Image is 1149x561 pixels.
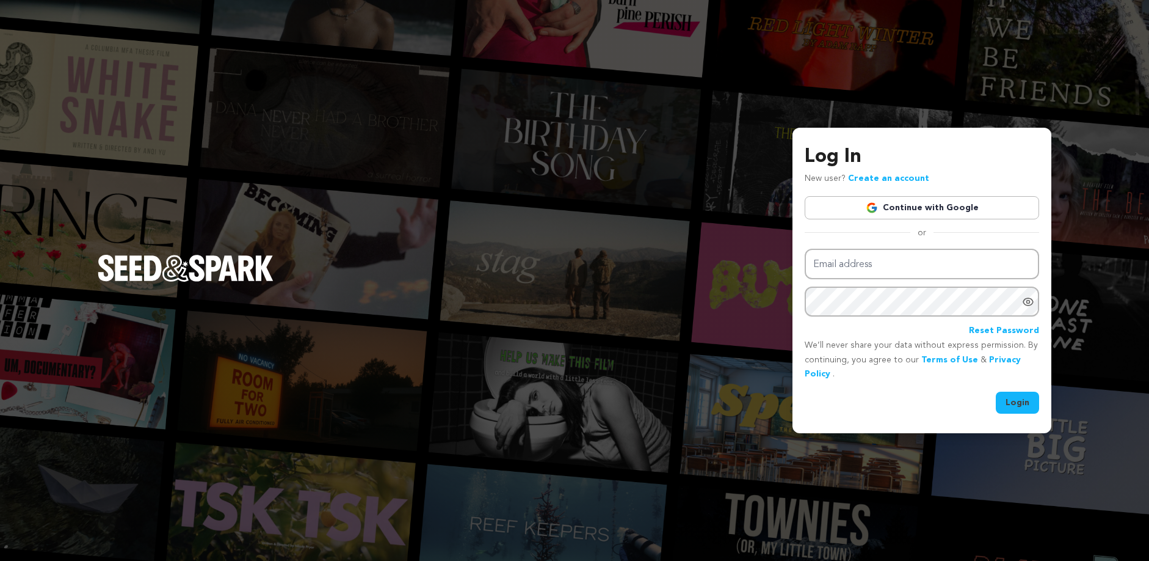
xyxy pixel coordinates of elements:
[1022,296,1034,308] a: Show password as plain text. Warning: this will display your password on the screen.
[98,255,274,306] a: Seed&Spark Homepage
[805,339,1039,382] p: We’ll never share your data without express permission. By continuing, you agree to our & .
[805,172,929,186] p: New user?
[805,249,1039,280] input: Email address
[98,255,274,282] img: Seed&Spark Logo
[848,174,929,183] a: Create an account
[910,227,933,239] span: or
[866,202,878,214] img: Google logo
[969,324,1039,339] a: Reset Password
[805,196,1039,219] a: Continue with Google
[921,356,978,364] a: Terms of Use
[996,392,1039,414] button: Login
[805,142,1039,172] h3: Log In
